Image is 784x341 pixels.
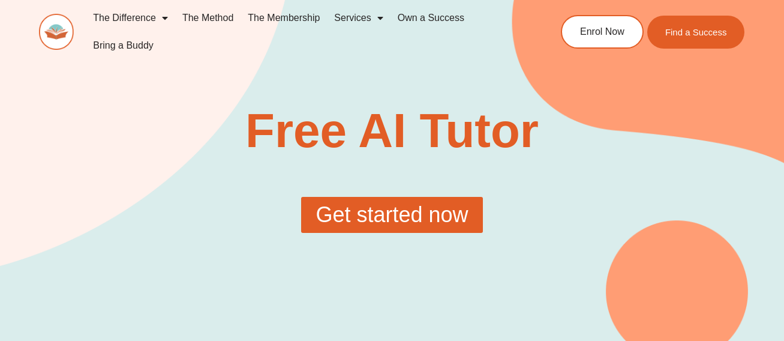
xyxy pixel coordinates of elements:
[580,27,624,37] span: Enrol Now
[327,4,390,32] a: Services
[175,4,241,32] a: The Method
[391,4,471,32] a: Own a Success
[561,15,644,49] a: Enrol Now
[647,16,745,49] a: Find a Success
[86,4,520,59] nav: Menu
[241,4,327,32] a: The Membership
[665,28,727,37] span: Find a Success
[86,4,175,32] a: The Difference
[213,107,571,155] h1: Free AI Tutor
[316,204,468,226] span: Get started now
[86,32,161,59] a: Bring a Buddy
[301,197,482,233] a: Get started now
